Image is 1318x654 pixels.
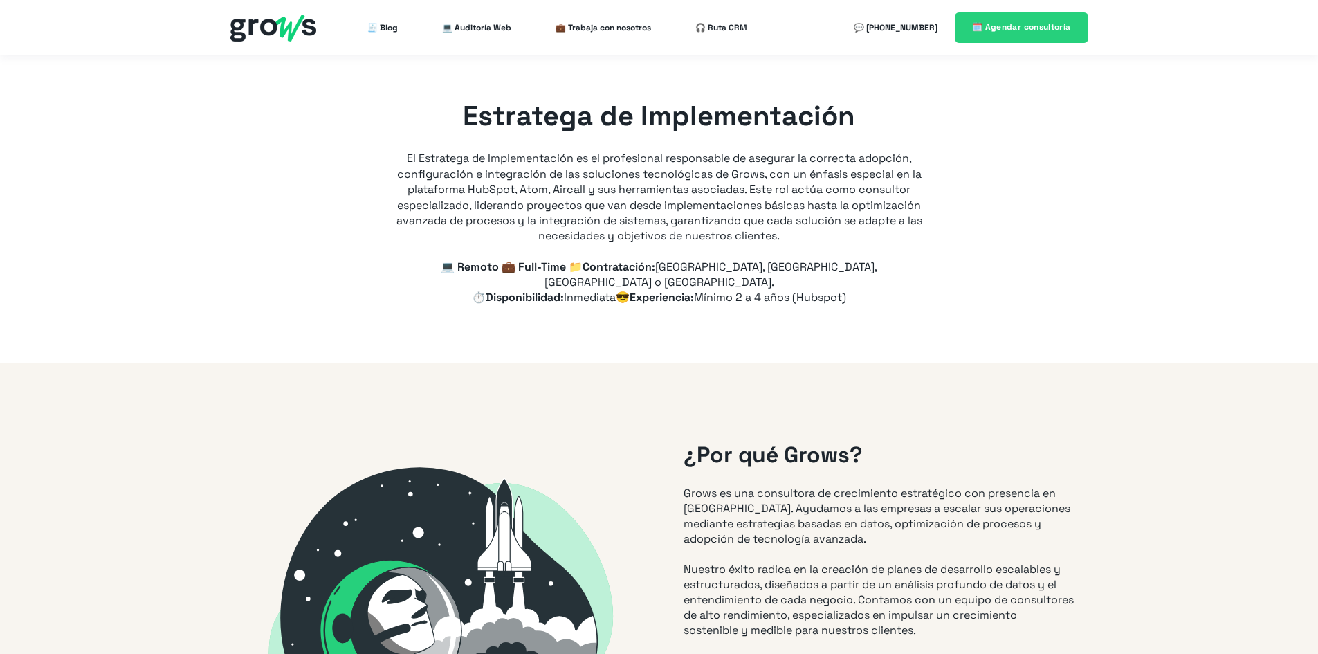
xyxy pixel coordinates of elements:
[684,439,1074,471] h2: ¿Por qué Grows?
[854,14,937,42] a: 💬 [PHONE_NUMBER]
[1249,588,1318,654] iframe: Chat Widget
[564,290,616,305] span: Inmediata
[396,97,922,136] h1: Estratega de Implementación
[544,260,878,289] span: [GEOGRAPHIC_DATA], [GEOGRAPHIC_DATA], [GEOGRAPHIC_DATA] o [GEOGRAPHIC_DATA].
[955,12,1088,42] a: 🗓️ Agendar consultoría
[972,21,1071,33] span: 🗓️ Agendar consultoría
[695,14,747,42] a: 🎧 Ruta CRM
[396,97,922,244] div: El Estratega de Implementación es el profesional responsable de asegurar la correcta adopción, co...
[367,14,398,42] a: 🧾 Blog
[684,486,1074,638] p: Grows es una consultora de crecimiento estratégico con presencia en [GEOGRAPHIC_DATA]. Ayudamos a...
[230,15,316,42] img: grows - hubspot
[442,14,511,42] a: 💻 Auditoría Web
[556,14,651,42] a: 💼 Trabaja con nosotros
[396,260,922,305] p: 💻 Remoto 💼 Full-Time 📁Contratación: ⏱️Disponibilidad: 😎Experiencia:
[694,290,846,305] span: Mínimo 2 a 4 años (Hubspot)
